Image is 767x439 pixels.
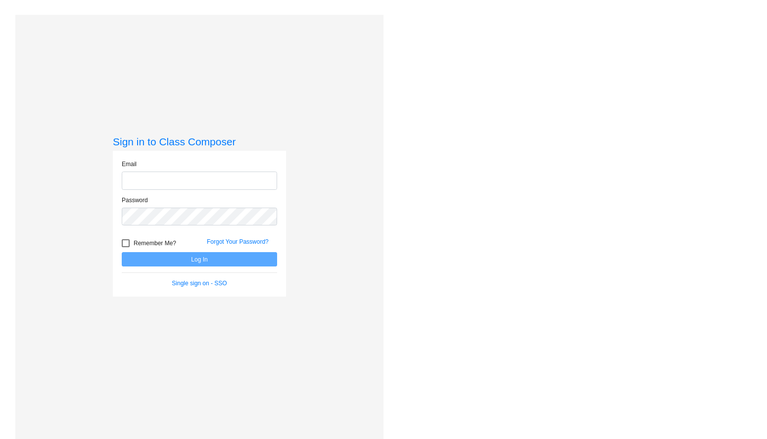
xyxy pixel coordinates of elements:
label: Password [122,196,148,205]
span: Remember Me? [134,237,176,249]
h3: Sign in to Class Composer [113,135,286,148]
a: Forgot Your Password? [207,238,269,245]
a: Single sign on - SSO [172,280,227,287]
button: Log In [122,252,277,266]
label: Email [122,160,137,169]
